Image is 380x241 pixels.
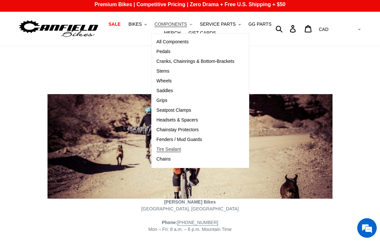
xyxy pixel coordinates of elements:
[38,77,90,142] span: We're online!
[151,20,195,29] button: COMPONENTS
[164,30,181,36] span: MERCH
[44,36,119,45] div: Chat with us now
[156,68,170,74] span: Stems
[164,199,216,205] strong: [PERSON_NAME] Bikes
[152,37,239,47] a: All Components
[152,154,239,164] a: Chains
[156,117,198,123] span: Headsets & Spacers
[141,206,238,211] span: [GEOGRAPHIC_DATA], [GEOGRAPHIC_DATA]
[156,137,202,142] span: Fenders / Mud Guards
[156,78,172,84] span: Wheels
[162,220,177,225] strong: Phone:
[152,47,239,57] a: Pedals
[47,64,333,76] h1: Contact
[125,20,150,29] button: BIKES
[156,147,181,152] span: Tire Sealant
[156,107,191,113] span: Seatpost Clamps
[156,88,173,93] span: Saddles
[156,59,235,64] span: Cranks, Chainrings & Bottom-Brackets
[21,33,37,49] img: d_696896380_company_1647369064580_696896380
[47,219,333,233] div: Mon – Fri: 8 a.m. – 6 p.m. Mountain Time
[152,106,239,115] a: Seatpost Clamps
[155,21,187,27] span: COMPONENTS
[105,20,124,29] a: SALE
[18,19,99,39] img: Canfield Bikes
[156,39,189,45] span: All Components
[7,36,17,46] div: Navigation go back
[152,76,239,86] a: Wheels
[152,57,239,66] a: Cranks, Chainrings & Bottom-Brackets
[161,29,184,37] a: MERCH
[245,20,275,29] a: GG PARTS
[152,115,239,125] a: Headsets & Spacers
[152,96,239,106] a: Grips
[185,29,219,37] a: GIFT CARDS
[152,125,239,135] a: Chainstay Protectors
[156,127,199,133] span: Chainstay Protectors
[107,3,122,19] div: Minimize live chat window
[156,156,171,162] span: Chains
[129,21,142,27] span: BIKES
[197,20,244,29] button: SERVICE PARTS
[248,21,271,27] span: GG PARTS
[156,49,170,54] span: Pedals
[152,145,239,154] a: Tire Sealant
[108,21,120,27] span: SALE
[188,30,216,36] span: GIFT CARDS
[3,167,124,190] textarea: Type your message and hit 'Enter'
[177,220,218,226] a: [PHONE_NUMBER]
[152,135,239,145] a: Fenders / Mud Guards
[152,66,239,76] a: Stems
[156,98,167,103] span: Grips
[200,21,236,27] span: SERVICE PARTS
[152,86,239,96] a: Saddles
